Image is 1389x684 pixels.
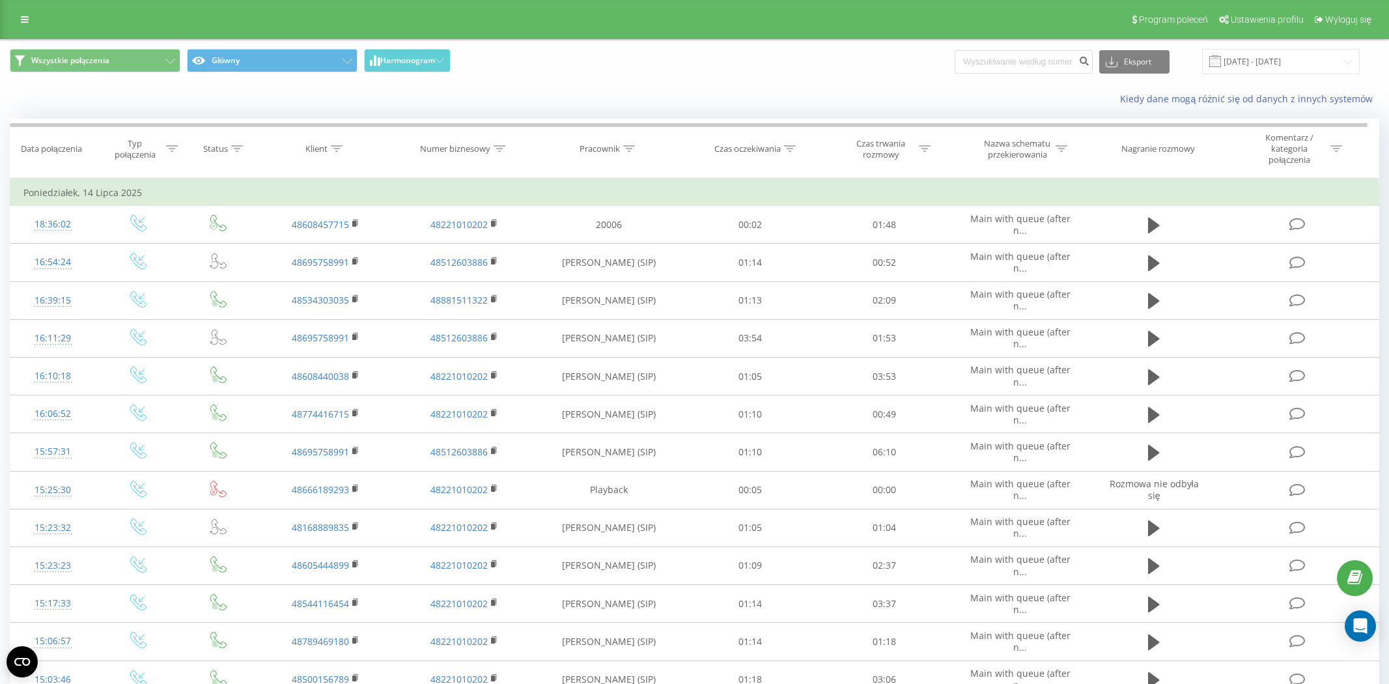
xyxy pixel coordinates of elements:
td: [PERSON_NAME] (SIP) [534,244,684,281]
div: Klient [305,143,328,154]
div: 18:36:02 [23,212,83,237]
a: 48881511322 [430,294,488,306]
span: Ustawienia profilu [1231,14,1304,25]
div: 15:23:23 [23,553,83,578]
span: Main with queue (after n... [970,288,1071,312]
div: 15:06:57 [23,629,83,654]
td: [PERSON_NAME] (SIP) [534,358,684,395]
span: Main with queue (after n... [970,629,1071,653]
a: 48512603886 [430,332,488,344]
button: Eksport [1099,50,1170,74]
a: 48608440038 [292,370,349,382]
span: Main with queue (after n... [970,363,1071,388]
div: 15:57:31 [23,439,83,464]
a: 48221010202 [430,408,488,420]
td: 00:00 [817,471,951,509]
td: [PERSON_NAME] (SIP) [534,547,684,584]
div: Data połączenia [21,143,82,154]
a: 48695758991 [292,332,349,344]
td: 03:54 [684,319,817,357]
div: 15:17:33 [23,591,83,616]
td: 01:04 [817,509,951,547]
a: 48695758991 [292,256,349,268]
a: 48221010202 [430,370,488,382]
span: Harmonogram [380,56,435,65]
a: 48544116454 [292,597,349,610]
a: 48512603886 [430,256,488,268]
td: 01:53 [817,319,951,357]
a: 48221010202 [430,597,488,610]
span: Main with queue (after n... [970,402,1071,426]
a: 48534303035 [292,294,349,306]
a: 48608457715 [292,218,349,231]
div: Nazwa schematu przekierowania [983,138,1052,160]
td: 01:05 [684,358,817,395]
span: Main with queue (after n... [970,326,1071,350]
span: Main with queue (after n... [970,250,1071,274]
div: Pracownik [580,143,620,154]
td: 20006 [534,206,684,244]
a: 48774416715 [292,408,349,420]
td: 00:05 [684,471,817,509]
a: 48666189293 [292,483,349,496]
div: Numer biznesowy [420,143,490,154]
div: Nagranie rozmowy [1121,143,1195,154]
div: Komentarz / kategoria połączenia [1251,132,1327,165]
td: 03:37 [817,585,951,623]
a: Kiedy dane mogą różnić się od danych z innych systemów [1120,93,1379,105]
button: Open CMP widget [7,646,38,677]
div: 15:25:30 [23,477,83,503]
button: Główny [187,49,358,72]
div: 16:10:18 [23,363,83,389]
a: 48789469180 [292,635,349,648]
a: 48695758991 [292,446,349,458]
td: 01:14 [684,585,817,623]
a: 48221010202 [430,521,488,534]
td: [PERSON_NAME] (SIP) [534,623,684,661]
div: Czas trwania rozmowy [846,138,916,160]
input: Wyszukiwanie według numeru [955,50,1093,74]
div: Open Intercom Messenger [1345,610,1376,642]
td: 01:13 [684,281,817,319]
span: Main with queue (after n... [970,591,1071,616]
span: Wyloguj się [1325,14,1371,25]
div: 16:11:29 [23,326,83,351]
td: 01:05 [684,509,817,547]
a: 48221010202 [430,635,488,648]
td: 02:37 [817,547,951,584]
span: Main with queue (after n... [970,212,1071,236]
td: Playback [534,471,684,509]
span: Main with queue (after n... [970,515,1071,539]
td: 01:10 [684,395,817,433]
span: Main with queue (after n... [970,440,1071,464]
td: 00:49 [817,395,951,433]
td: 01:14 [684,623,817,661]
button: Harmonogram [364,49,451,72]
td: [PERSON_NAME] (SIP) [534,585,684,623]
td: 01:09 [684,547,817,584]
div: Czas oczekiwania [714,143,781,154]
td: [PERSON_NAME] (SIP) [534,433,684,471]
button: Wszystkie połączenia [10,49,180,72]
td: 01:18 [817,623,951,661]
td: 01:48 [817,206,951,244]
span: Wszystkie połączenia [31,55,109,66]
td: 01:14 [684,244,817,281]
td: 03:53 [817,358,951,395]
td: 06:10 [817,433,951,471]
td: 02:09 [817,281,951,319]
div: 16:06:52 [23,401,83,427]
td: [PERSON_NAME] (SIP) [534,395,684,433]
div: Typ połączenia [107,138,163,160]
a: 48221010202 [430,483,488,496]
span: Main with queue (after n... [970,477,1071,502]
div: Status [203,143,228,154]
td: 00:02 [684,206,817,244]
td: [PERSON_NAME] (SIP) [534,319,684,357]
a: 48512603886 [430,446,488,458]
div: 16:54:24 [23,249,83,275]
div: 16:39:15 [23,288,83,313]
a: 48221010202 [430,559,488,571]
td: [PERSON_NAME] (SIP) [534,281,684,319]
div: 15:23:32 [23,515,83,541]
